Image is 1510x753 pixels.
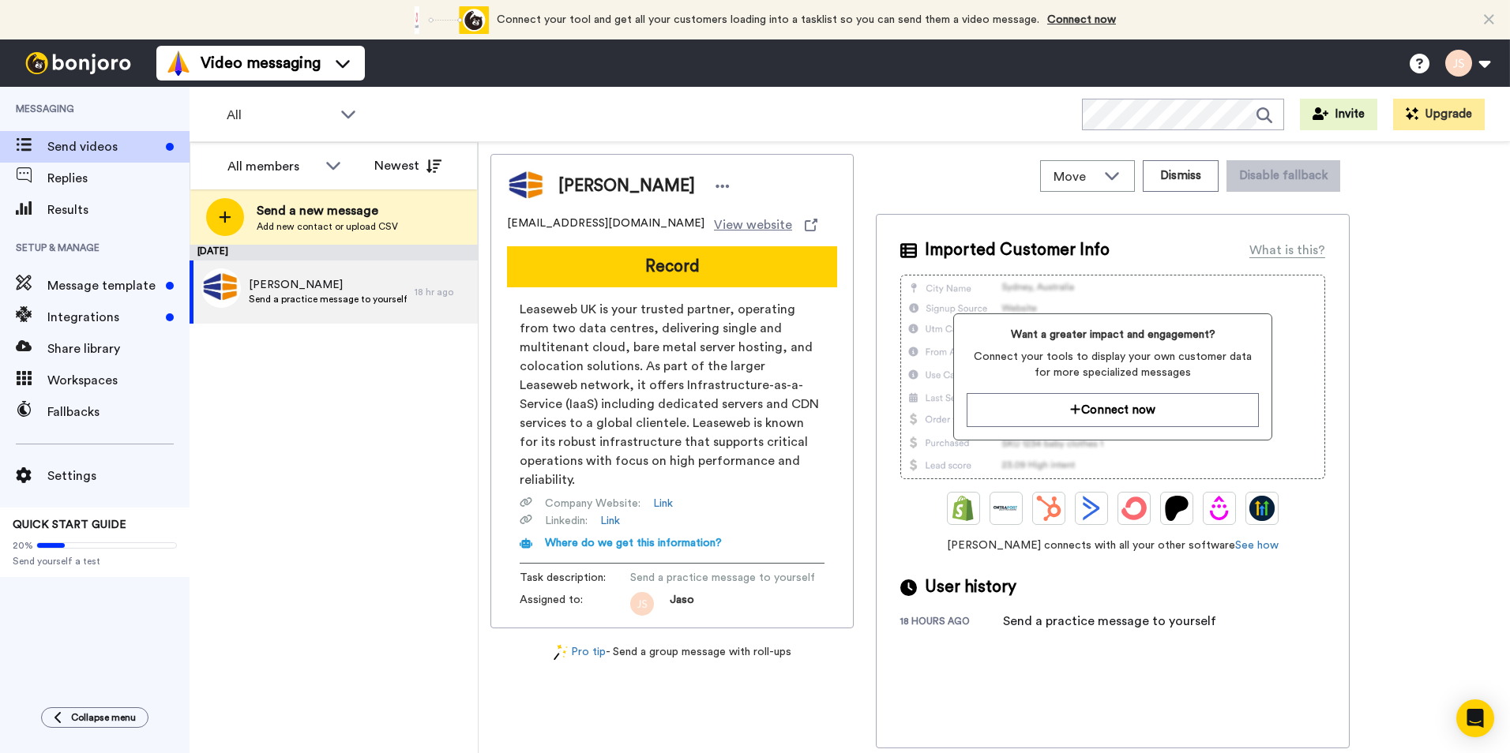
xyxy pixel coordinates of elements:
[249,277,407,293] span: [PERSON_NAME]
[967,349,1258,380] span: Connect your tools to display your own customer data for more specialized messages
[507,167,547,206] img: Image of J samine
[714,215,817,234] a: View website
[47,276,160,295] span: Message template
[1054,167,1096,186] span: Move
[554,644,606,661] a: Pro tip
[925,238,1110,262] span: Imported Customer Info
[490,644,854,661] div: - Send a group message with roll-ups
[227,106,332,125] span: All
[47,137,160,156] span: Send videos
[994,496,1019,521] img: Ontraport
[1036,496,1061,521] img: Hubspot
[951,496,976,521] img: Shopify
[1393,99,1485,130] button: Upgrade
[900,615,1003,631] div: 18 hours ago
[507,246,837,287] button: Record
[47,169,190,188] span: Replies
[19,52,137,74] img: bj-logo-header-white.svg
[190,245,478,260] div: [DATE]
[1121,496,1147,521] img: ConvertKit
[47,339,190,358] span: Share library
[41,707,148,728] button: Collapse menu
[967,393,1258,427] button: Connect now
[1003,612,1216,631] div: Send a practice message to yourself
[201,268,241,308] img: ab4ec62a-4910-4ed3-bbb4-cba9008050f7.jpg
[558,174,695,198] span: [PERSON_NAME]
[967,327,1258,343] span: Want a greater impact and engagement?
[1300,99,1377,130] button: Invite
[1226,160,1340,192] button: Disable fallback
[47,200,190,219] span: Results
[71,711,136,724] span: Collapse menu
[545,538,722,549] span: Where do we get this information?
[1249,496,1275,521] img: GoHighLevel
[13,555,177,568] span: Send yourself a test
[497,14,1039,25] span: Connect your tool and get all your customers loading into a tasklist so you can send them a video...
[166,51,191,76] img: vm-color.svg
[257,201,398,220] span: Send a new message
[201,52,321,74] span: Video messaging
[227,157,317,176] div: All members
[900,538,1325,553] span: [PERSON_NAME] connects with all your other software
[415,286,470,298] div: 18 hr ago
[545,496,640,511] span: Company Website :
[13,519,126,530] span: QUICK START GUIDE
[47,466,190,485] span: Settings
[520,570,630,586] span: Task description :
[47,403,190,421] span: Fallbacks
[1143,160,1219,192] button: Dismiss
[47,371,190,390] span: Workspaces
[1047,14,1116,25] a: Connect now
[714,215,792,234] span: View website
[600,513,620,529] a: Link
[13,539,33,552] span: 20%
[249,293,407,305] span: Send a practice message to yourself
[520,592,630,616] span: Assigned to:
[925,575,1016,599] span: User history
[47,308,160,327] span: Integrations
[630,592,654,616] img: js.png
[507,215,704,234] span: [EMAIL_ADDRESS][DOMAIN_NAME]
[1249,241,1325,260] div: What is this?
[653,496,673,511] a: Link
[1235,540,1279,551] a: See how
[362,150,453,182] button: Newest
[545,513,588,529] span: Linkedin :
[1164,496,1189,521] img: Patreon
[1079,496,1104,521] img: ActiveCampaign
[630,570,815,586] span: Send a practice message to yourself
[1456,699,1494,737] div: Open Intercom Messenger
[520,300,824,489] span: Leaseweb UK is your trusted partner, operating from two data centres, delivering single and multi...
[402,6,489,34] div: animation
[257,220,398,233] span: Add new contact or upload CSV
[554,644,568,661] img: magic-wand.svg
[670,592,694,616] span: Jaso
[1207,496,1232,521] img: Drip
